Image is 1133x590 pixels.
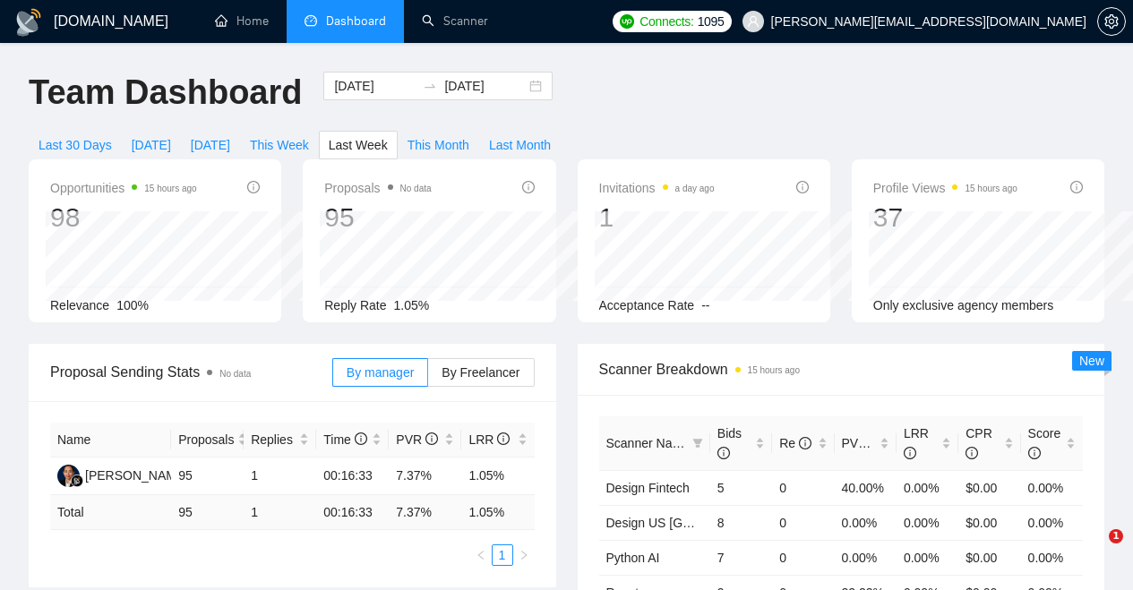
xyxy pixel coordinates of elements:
[247,181,260,193] span: info-circle
[958,470,1020,505] td: $0.00
[1028,426,1061,460] span: Score
[171,423,244,457] th: Proposals
[599,177,715,199] span: Invitations
[85,466,188,485] div: [PERSON_NAME]
[1021,470,1083,505] td: 0.00%
[1070,181,1083,193] span: info-circle
[461,495,534,530] td: 1.05 %
[324,177,431,199] span: Proposals
[50,423,171,457] th: Name
[1072,529,1115,572] iframe: Intercom live chat
[423,79,437,93] span: swap-right
[461,457,534,495] td: 1.05%
[799,437,811,449] span: info-circle
[400,184,432,193] span: No data
[710,540,772,575] td: 7
[470,544,492,566] button: left
[29,72,302,114] h1: Team Dashboard
[599,358,1084,381] span: Scanner Breakdown
[1109,529,1123,543] span: 1
[423,79,437,93] span: to
[1028,447,1041,459] span: info-circle
[215,13,269,29] a: homeHome
[748,365,800,375] time: 15 hours ago
[244,423,316,457] th: Replies
[244,457,316,495] td: 1
[958,505,1020,540] td: $0.00
[904,426,929,460] span: LRR
[355,432,367,445] span: info-circle
[347,365,414,380] span: By manager
[181,131,240,159] button: [DATE]
[710,505,772,540] td: 8
[240,131,319,159] button: This Week
[122,131,181,159] button: [DATE]
[513,544,535,566] li: Next Page
[698,12,725,31] span: 1095
[492,544,513,566] li: 1
[250,135,309,155] span: This Week
[835,505,897,540] td: 0.00%
[873,201,1017,235] div: 37
[251,430,296,449] span: Replies
[39,135,112,155] span: Last 30 Days
[779,436,811,450] span: Re
[316,457,389,495] td: 00:16:33
[1079,354,1104,368] span: New
[116,298,149,312] span: 100%
[620,14,634,29] img: upwork-logo.png
[599,298,695,312] span: Acceptance Rate
[606,516,801,530] a: Design US [GEOGRAPHIC_DATA]
[171,457,244,495] td: 95
[1021,505,1083,540] td: 0.00%
[692,438,703,449] span: filter
[489,135,551,155] span: Last Month
[219,369,251,379] span: No data
[701,298,709,312] span: --
[57,467,188,482] a: AD[PERSON_NAME]
[50,201,197,235] div: 98
[389,457,461,495] td: 7.37%
[904,447,916,459] span: info-circle
[444,76,526,96] input: End date
[396,432,438,447] span: PVR
[599,201,715,235] div: 1
[50,298,109,312] span: Relevance
[171,495,244,530] td: 95
[329,135,388,155] span: Last Week
[334,76,416,96] input: Start date
[519,550,529,560] span: right
[57,465,80,487] img: AD
[675,184,715,193] time: a day ago
[305,14,317,27] span: dashboard
[323,432,366,447] span: Time
[324,201,431,235] div: 95
[493,545,512,565] a: 1
[842,436,884,450] span: PVR
[835,470,897,505] td: 40.00%
[513,544,535,566] button: right
[522,181,535,193] span: info-circle
[425,432,438,445] span: info-circle
[835,540,897,575] td: 0.00%
[717,426,742,460] span: Bids
[470,544,492,566] li: Previous Page
[29,131,122,159] button: Last 30 Days
[468,432,510,447] span: LRR
[710,470,772,505] td: 5
[606,481,690,495] a: Design Fintech
[408,135,469,155] span: This Month
[871,437,883,449] span: info-circle
[958,540,1020,575] td: $0.00
[717,447,730,459] span: info-circle
[606,436,690,450] span: Scanner Name
[1021,540,1083,575] td: 0.00%
[1097,14,1126,29] a: setting
[191,135,230,155] span: [DATE]
[50,177,197,199] span: Opportunities
[442,365,519,380] span: By Freelancer
[144,184,196,193] time: 15 hours ago
[966,426,992,460] span: CPR
[606,551,660,565] a: Python AI
[394,298,430,312] span: 1.05%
